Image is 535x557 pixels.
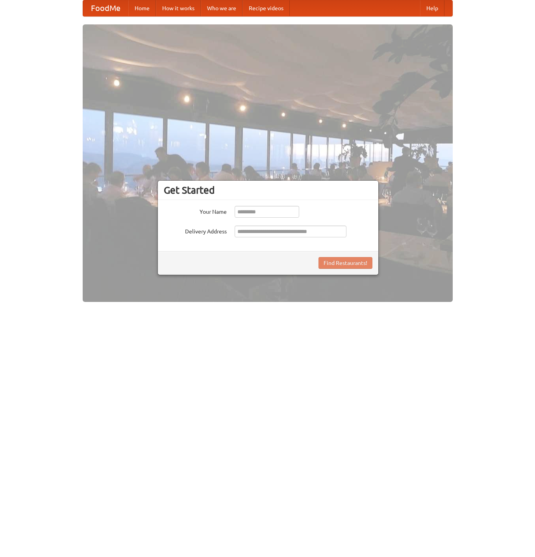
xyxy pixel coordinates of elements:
[420,0,444,16] a: Help
[164,184,372,196] h3: Get Started
[318,257,372,269] button: Find Restaurants!
[201,0,243,16] a: Who we are
[243,0,290,16] a: Recipe videos
[164,206,227,216] label: Your Name
[128,0,156,16] a: Home
[83,0,128,16] a: FoodMe
[156,0,201,16] a: How it works
[164,226,227,235] label: Delivery Address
